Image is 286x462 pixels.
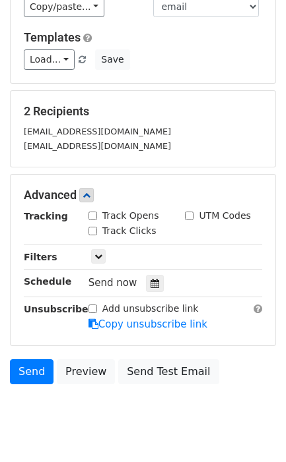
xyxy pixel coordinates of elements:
a: Copy unsubscribe link [89,318,207,330]
label: Track Opens [102,209,159,223]
h5: 2 Recipients [24,104,262,119]
strong: Tracking [24,211,68,221]
a: Send [10,359,54,384]
a: Send Test Email [118,359,219,384]
label: Track Clicks [102,224,157,238]
label: Add unsubscribe link [102,302,199,316]
strong: Unsubscribe [24,304,89,314]
button: Save [95,49,129,70]
small: [EMAIL_ADDRESS][DOMAIN_NAME] [24,141,171,151]
a: Load... [24,49,75,70]
a: Templates [24,30,81,44]
span: Send now [89,277,137,289]
h5: Advanced [24,188,262,202]
strong: Filters [24,252,57,262]
strong: Schedule [24,276,71,287]
label: UTM Codes [199,209,250,223]
a: Preview [57,359,115,384]
small: [EMAIL_ADDRESS][DOMAIN_NAME] [24,127,171,136]
iframe: Chat Widget [220,399,286,462]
